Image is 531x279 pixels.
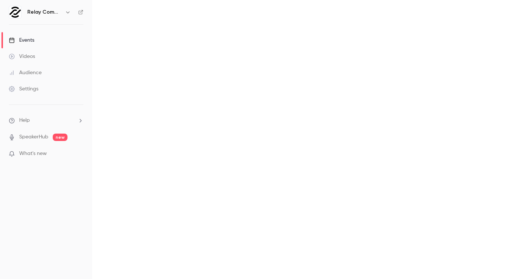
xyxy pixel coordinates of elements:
[9,6,21,18] img: Relay Commerce
[27,8,62,16] h6: Relay Commerce
[9,37,34,44] div: Events
[9,69,42,76] div: Audience
[53,134,67,141] span: new
[9,117,83,124] li: help-dropdown-opener
[9,85,38,93] div: Settings
[19,150,47,158] span: What's new
[19,133,48,141] a: SpeakerHub
[19,117,30,124] span: Help
[9,53,35,60] div: Videos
